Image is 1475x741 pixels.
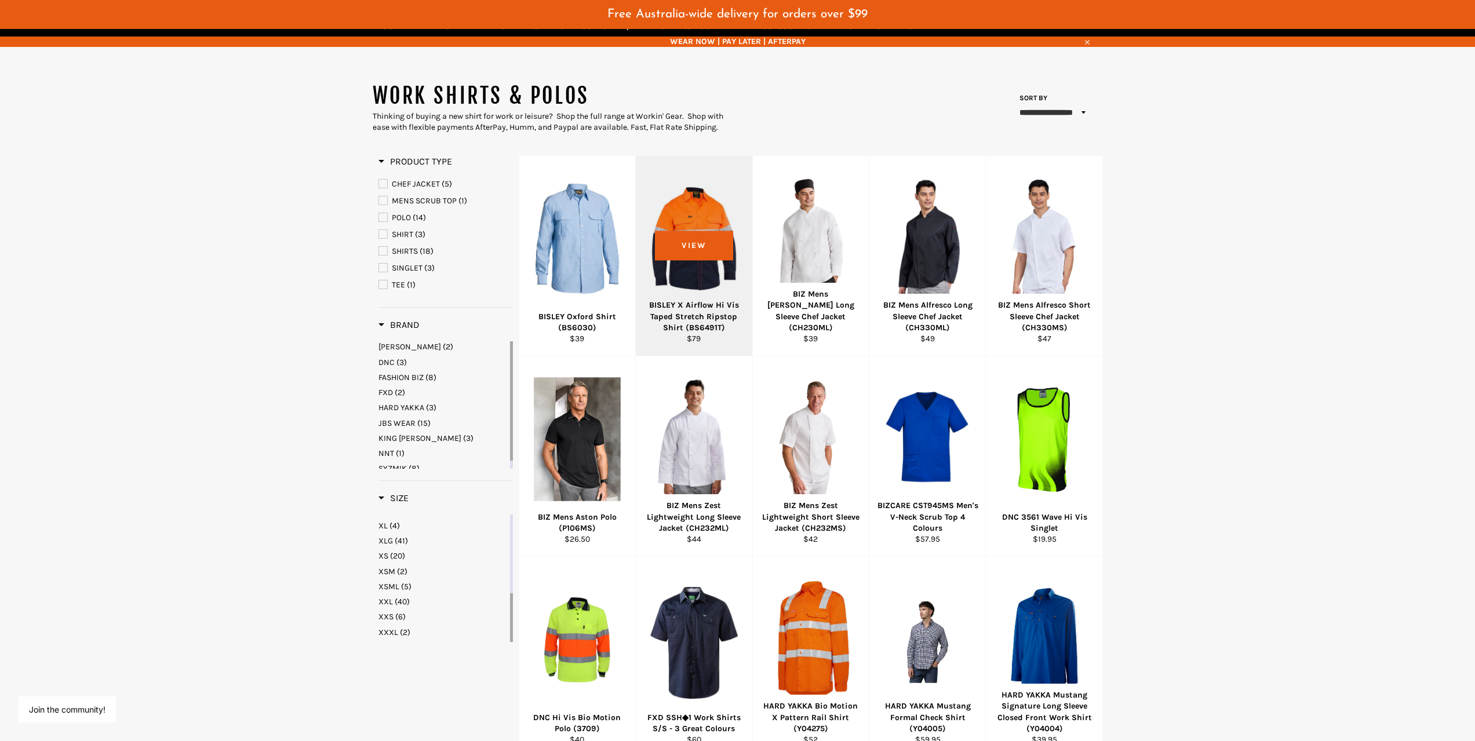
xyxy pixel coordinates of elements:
[526,534,628,545] div: $26.50
[407,280,416,290] span: (1)
[884,177,971,300] img: BIZ Mens Alfresco Long Sleeve Chef Jacket (CH330ML) - Workin' Gear
[424,263,435,273] span: (3)
[392,179,440,189] span: CHEF JACKET
[378,612,394,622] span: XXS
[884,596,971,683] img: HARD YAKKA Mustang Formal Check Shirt (Y04005) - Workin' Gear
[378,582,399,592] span: XSML
[993,689,1095,734] div: HARD YAKKA Mustang Signature Long Sleeve Closed Front Work Shirt (Y04004)
[378,521,388,531] span: XL
[396,448,405,458] span: (1)
[378,492,409,504] h3: Size
[767,574,855,705] img: HARD YAKKA Bio Motion X Pattern Rail Shirt (Y04275) - Workin' Gear
[400,627,410,637] span: (2)
[877,534,979,545] div: $57.95
[884,374,971,505] img: BIZCARE CST945MS Men's V-Neck Scrub Top 4 Colours - Workin' Gear
[378,357,395,367] span: DNC
[877,300,979,333] div: BIZ Mens Alfresco Long Sleeve Chef Jacket (CH330ML)
[378,245,513,258] a: SHIRTS
[378,566,508,577] a: XSM
[650,574,738,705] img: FXD SSH◆1 Work Shirts S/S - 3 Great Colours - Workin' Gear
[643,300,745,333] div: BISLEY X Airflow Hi Vis Taped Stretch Ripstop Shirt (BS6491T)
[378,388,393,397] span: FXD
[526,512,628,534] div: BIZ Mens Aston Polo (P106MS)
[378,341,508,352] a: BISLEY
[378,611,508,622] a: XXS
[378,506,394,516] span: SML
[395,536,408,546] span: (41)
[752,356,869,557] a: BIZ Mens Zest Lightweight Short Sleeve Jacket (CH232MS) - Workin' Gear BIZ Mens Zest Lightweight ...
[378,279,513,291] a: TEE
[534,180,621,297] img: BISLEY BS6030 Oxford Shirt - Workin Gear
[526,333,628,344] div: $39
[378,178,513,191] a: CHEF JACKET
[986,356,1103,557] a: Workin Gear - DNC 3561 Wave Hi Vis Singlet DNC 3561 Wave Hi Vis Singlet $19.95
[643,500,745,534] div: BIZ Mens Zest Lightweight Long Sleeve Jacket (CH232ML)
[760,500,862,534] div: BIZ Mens Zest Lightweight Short Sleeve Jacket (CH232MS)
[519,156,636,356] a: BISLEY BS6030 Oxford Shirt - Workin Gear BISLEY Oxford Shirt (BS6030) $39
[526,712,628,735] div: DNC Hi Vis Bio Motion Polo (3709)
[392,263,423,273] span: SINGLET
[643,712,745,735] div: FXD SSH◆1 Work Shirts S/S - 3 Great Colours
[378,418,508,429] a: JBS WEAR
[378,581,508,592] a: XSML
[650,377,738,501] img: BIZ Mens Zest Lightweight Long Sleeve Jacket (CH232ML) - Workin' Gear
[378,597,393,607] span: XXL
[378,387,508,398] a: FXD
[378,433,461,443] span: KING [PERSON_NAME]
[373,36,1103,47] span: WEAR NOW | PAY LATER | AFTERPAY
[1001,177,1088,300] img: Workin Gear CH330MS
[443,342,453,352] span: (2)
[1001,581,1088,698] img: HARD YAKKA Mustang Signature Long Sleeve Closed Front Work Shirt (Y04004) - Workin' Gear
[760,333,862,344] div: $39
[395,597,410,607] span: (40)
[378,536,393,546] span: XLG
[869,356,986,557] a: BIZCARE CST945MS Men's V-Neck Scrub Top 4 Colours - Workin' Gear BIZCARE CST945MS Men's V-Neck Sc...
[993,534,1095,545] div: $19.95
[877,500,979,534] div: BIZCARE CST945MS Men's V-Neck Scrub Top 4 Colours
[413,213,426,222] span: (14)
[534,596,621,683] img: DNC Hi Vis Bio Motion Polo (3709) - Workin' Gear
[378,211,513,224] a: POLO
[463,433,474,443] span: (3)
[378,448,508,459] a: NNT
[373,82,738,111] h1: WORK SHIRTS & POLOS
[396,357,407,367] span: (3)
[378,156,452,167] span: Product Type
[378,433,508,444] a: KING GEE
[392,280,405,290] span: TEE
[378,520,508,531] a: XL
[395,612,406,622] span: (6)
[607,8,868,20] span: Free Australia-wide delivery for orders over $99
[378,627,508,638] a: XXXL
[378,372,508,383] a: FASHION BIZ
[378,463,407,473] span: SYZMIK
[877,333,979,344] div: $49
[378,551,388,561] span: XS
[401,582,411,592] span: (5)
[655,231,733,260] span: View
[519,356,636,557] a: BIZ Mens Aston Polo - WORKIN GEAR BIZ Mens Aston Polo (P106MS) $26.50
[378,403,424,413] span: HARD YAKKA
[378,448,394,458] span: NNT
[378,463,508,474] a: SYZMIK
[392,196,457,206] span: MENS SCRUB TOP
[378,402,508,413] a: HARD YAKKA
[877,700,979,734] div: HARD YAKKA Mustang Formal Check Shirt (Y04005)
[425,373,436,382] span: (8)
[986,156,1103,356] a: Workin Gear CH330MS BIZ Mens Alfresco Short Sleeve Chef Jacket (CH330MS) $47
[378,550,508,561] a: XS
[760,289,862,333] div: BIZ Mens [PERSON_NAME] Long Sleeve Chef Jacket (CH230ML)
[378,418,416,428] span: JBS WEAR
[993,333,1095,344] div: $47
[767,177,855,300] img: BIZ Mens Al Dente Long Sleeve Chef Jacket (CH230ML) - Workin' Gear
[993,300,1095,333] div: BIZ Mens Alfresco Short Sleeve Chef Jacket (CH330MS)
[378,319,420,331] h3: Brand
[396,506,409,516] span: (41)
[760,700,862,734] div: HARD YAKKA Bio Motion X Pattern Rail Shirt (Y04275)
[409,463,420,473] span: (8)
[378,262,513,275] a: SINGLET
[373,111,738,133] div: Thinking of buying a new shirt for work or leisure? Shop the full range at Workin' Gear. Shop wit...
[635,156,752,356] a: BISLEY X Airflow Hi Vis Taped Stretch Ripstop Shirt (BS6491T) - Workin' Gear BISLEY X Airflow Hi ...
[378,357,508,368] a: DNC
